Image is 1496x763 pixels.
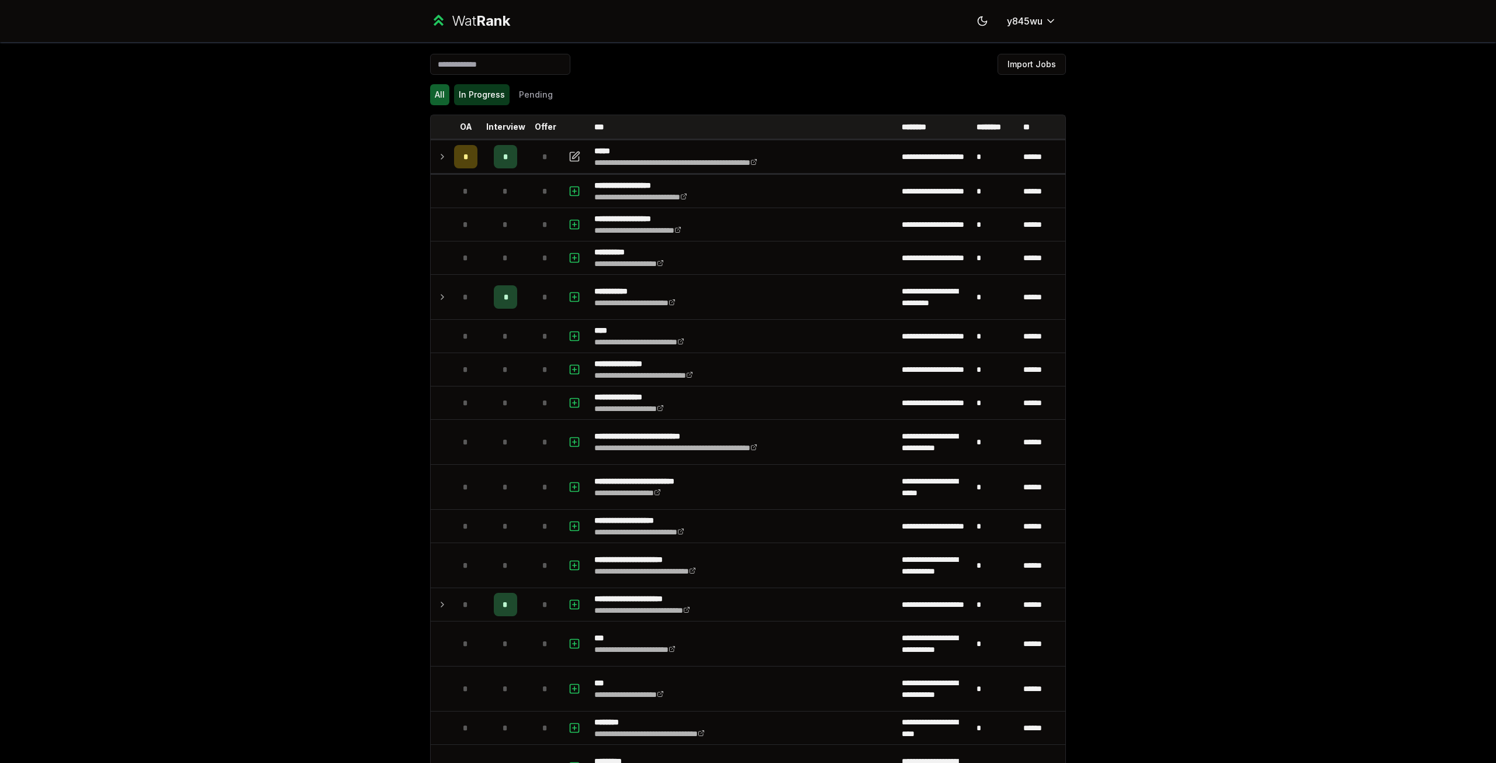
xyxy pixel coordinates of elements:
p: Interview [486,121,525,133]
button: In Progress [454,84,510,105]
span: Rank [476,12,510,29]
button: Pending [514,84,557,105]
p: OA [460,121,472,133]
button: Import Jobs [998,54,1066,75]
button: y845wu [998,11,1066,32]
a: WatRank [430,12,510,30]
p: Offer [535,121,556,133]
div: Wat [452,12,510,30]
button: All [430,84,449,105]
span: y845wu [1007,14,1043,28]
